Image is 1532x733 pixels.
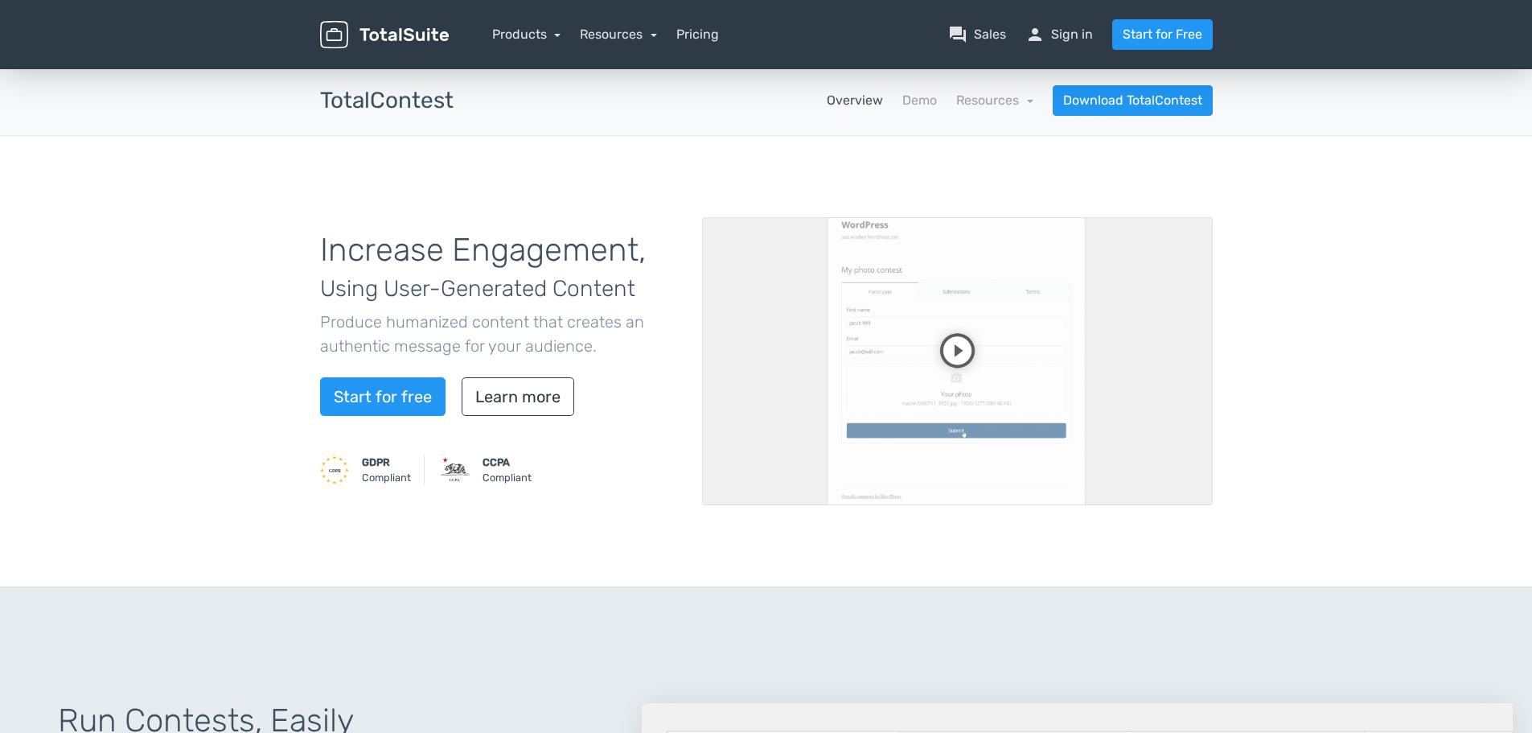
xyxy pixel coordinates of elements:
a: Start for free [320,377,446,416]
img: CCPA [441,455,470,484]
a: Learn more [462,377,574,416]
small: Compliant [483,455,532,485]
a: Resources [580,27,657,42]
small: Compliant [362,455,411,485]
a: Download TotalContest [1053,85,1213,116]
a: Start for Free [1112,19,1213,50]
a: Products [492,27,561,42]
span: Using User-Generated Content [320,275,635,302]
h3: TotalContest [320,89,454,113]
a: question_answerSales [948,25,1006,44]
strong: CCPA [483,456,510,468]
a: Pricing [676,25,719,44]
strong: GDPR [362,456,390,468]
h1: Increase Engagement, [320,233,678,303]
a: Demo [902,91,937,110]
a: Resources [956,93,1033,108]
span: question_answer [948,25,967,44]
span: person [1025,25,1045,44]
p: Produce humanized content that creates an authentic message for your audience. [320,310,678,358]
a: personSign in [1025,25,1093,44]
img: GDPR [320,455,349,484]
img: TotalSuite for WordPress [320,21,449,49]
a: Overview [827,91,883,110]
